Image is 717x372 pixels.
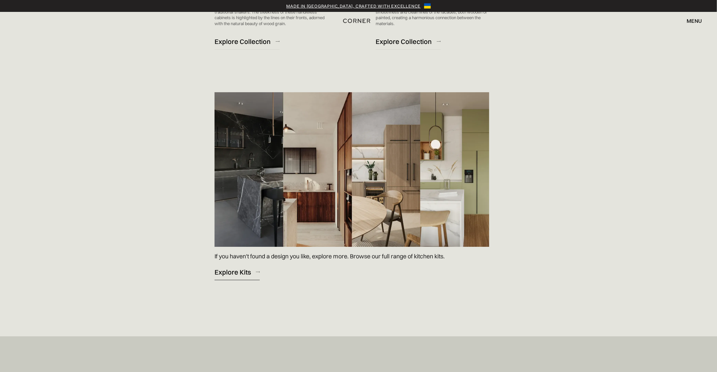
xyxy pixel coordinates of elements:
[215,264,260,280] a: Explore Kits
[376,37,432,46] div: Explore Collection
[680,15,702,26] div: menu
[215,37,271,46] div: Explore Collection
[215,268,251,277] div: Explore Kits
[215,252,445,261] p: If you haven't found a design you like, explore more. Browse our full range of kitchen kits.
[331,17,387,25] a: home
[687,18,702,23] div: menu
[376,33,441,50] a: Explore Collection
[215,33,280,50] a: Explore Collection
[287,3,421,9] a: Made in [GEOGRAPHIC_DATA], crafted with excellence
